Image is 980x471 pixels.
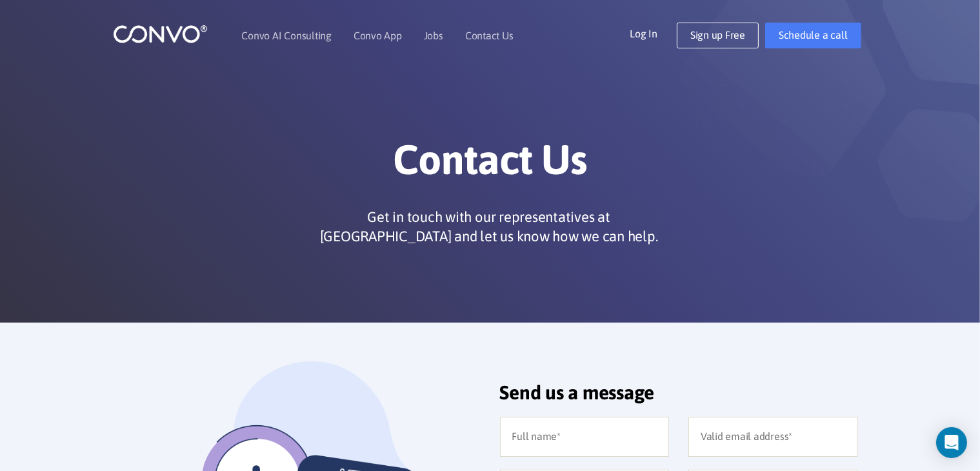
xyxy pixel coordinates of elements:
a: Schedule a call [765,23,861,48]
img: logo_1.png [113,24,208,44]
a: Sign up Free [677,23,759,48]
input: Full name* [500,417,670,457]
h2: Send us a message [500,381,858,414]
input: Valid email address* [688,417,858,457]
a: Jobs [424,30,443,41]
a: Contact Us [465,30,514,41]
h1: Contact Us [132,135,848,194]
a: Log In [630,23,677,43]
p: Get in touch with our representatives at [GEOGRAPHIC_DATA] and let us know how we can help. [315,207,663,246]
a: Convo AI Consulting [242,30,332,41]
a: Convo App [354,30,402,41]
div: Open Intercom Messenger [936,427,967,458]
